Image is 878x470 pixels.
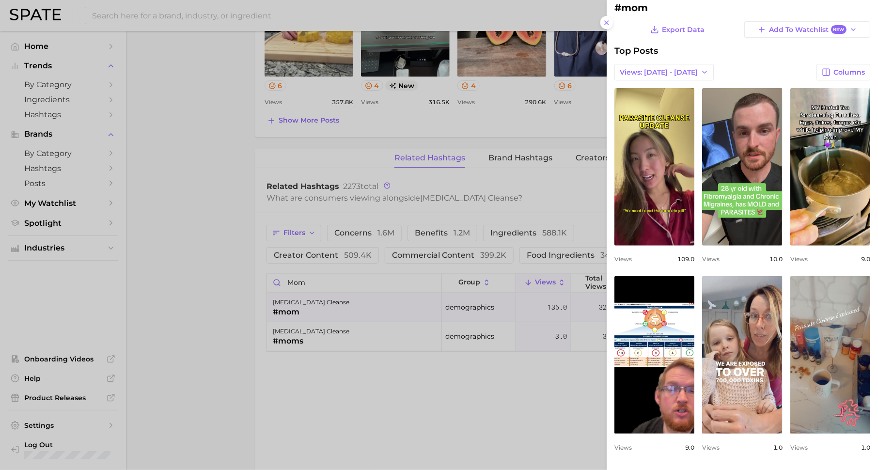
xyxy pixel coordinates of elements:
span: New [831,25,847,34]
span: Views [790,444,808,451]
span: Views [790,255,808,263]
span: Views [614,255,632,263]
span: Export Data [662,26,705,34]
span: Columns [833,68,865,77]
h2: #mom [614,2,870,14]
span: Views [614,444,632,451]
button: Views: [DATE] - [DATE] [614,64,714,80]
button: Export Data [648,21,707,38]
span: Views [702,255,720,263]
button: Add to WatchlistNew [744,21,870,38]
span: 9.0 [685,444,694,451]
span: 1.0 [861,444,870,451]
button: Columns [816,64,870,80]
span: 9.0 [861,255,870,263]
span: 1.0 [773,444,783,451]
span: 10.0 [769,255,783,263]
span: Views: [DATE] - [DATE] [620,68,698,77]
span: Top Posts [614,46,658,56]
span: Views [702,444,720,451]
span: Add to Watchlist [769,25,846,34]
span: 109.0 [677,255,694,263]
